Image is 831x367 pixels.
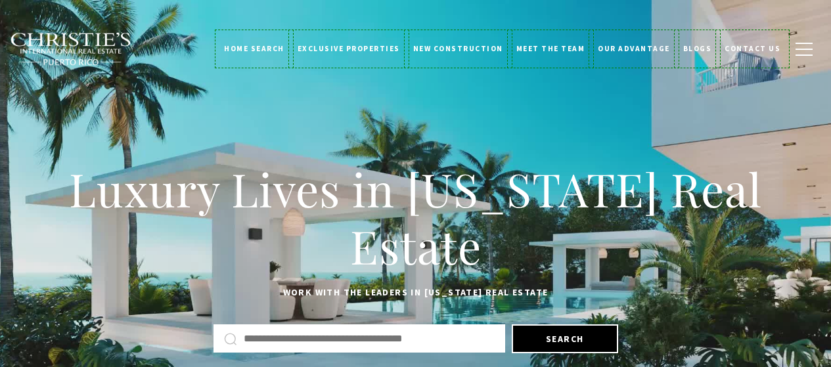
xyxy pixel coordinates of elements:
a: Home Search [217,32,291,65]
p: Work with the leaders in [US_STATE] Real Estate [33,285,798,301]
span: Exclusive Properties [298,44,400,53]
span: New Construction [413,44,503,53]
button: Search [512,324,618,353]
img: Christie's International Real Estate black text logo [10,32,132,66]
a: New Construction [407,32,510,65]
span: Blogs [683,44,712,53]
a: Meet the Team [510,32,592,65]
h1: Luxury Lives in [US_STATE] Real Estate [33,160,798,275]
span: Our Advantage [598,44,670,53]
a: Exclusive Properties [291,32,407,65]
span: Contact Us [725,44,780,53]
a: Blogs [677,32,719,65]
a: Our Advantage [591,32,677,65]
